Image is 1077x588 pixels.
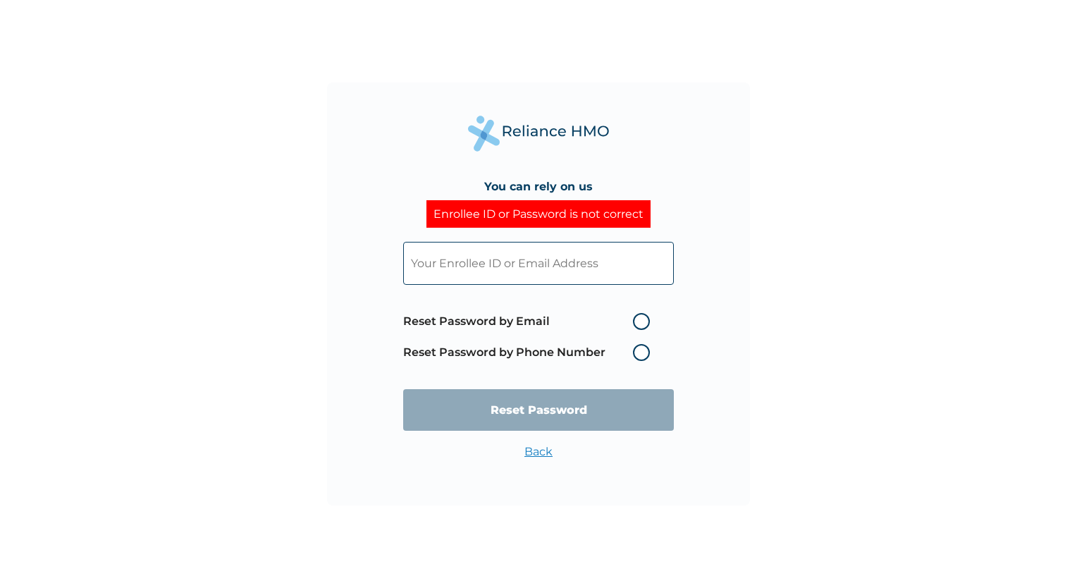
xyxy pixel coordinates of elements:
label: Reset Password by Phone Number [403,344,657,361]
h4: You can rely on us [484,180,593,193]
a: Back [524,445,553,458]
input: Your Enrollee ID or Email Address [403,242,674,285]
input: Reset Password [403,389,674,431]
span: Password reset method [403,306,657,368]
label: Reset Password by Email [403,313,657,330]
img: Reliance Health's Logo [468,116,609,152]
div: Enrollee ID or Password is not correct [426,200,651,228]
